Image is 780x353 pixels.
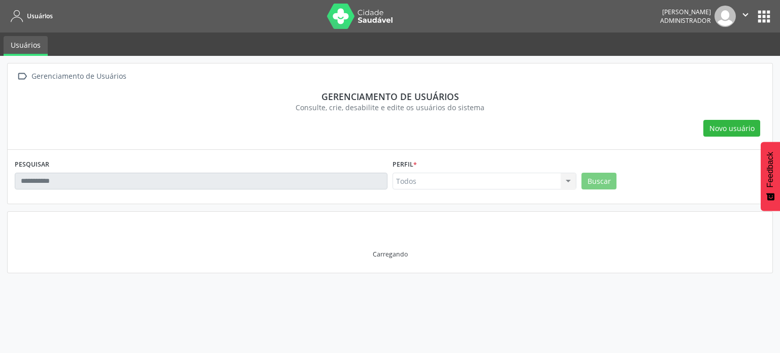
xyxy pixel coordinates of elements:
button: Novo usuário [703,120,760,137]
div: Gerenciamento de Usuários [29,69,128,84]
div: [PERSON_NAME] [660,8,711,16]
span: Feedback [766,152,775,187]
button: Buscar [581,173,616,190]
a: Usuários [4,36,48,56]
div: Consulte, crie, desabilite e edite os usuários do sistema [22,102,758,113]
span: Novo usuário [709,123,755,134]
div: Gerenciamento de usuários [22,91,758,102]
button:  [736,6,755,27]
span: Usuários [27,12,53,20]
div: Carregando [373,250,408,259]
img: img [714,6,736,27]
label: Perfil [393,157,417,173]
button: apps [755,8,773,25]
button: Feedback - Mostrar pesquisa [761,142,780,211]
a:  Gerenciamento de Usuários [15,69,128,84]
span: Administrador [660,16,711,25]
i:  [740,9,751,20]
a: Usuários [7,8,53,24]
label: PESQUISAR [15,157,49,173]
i:  [15,69,29,84]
